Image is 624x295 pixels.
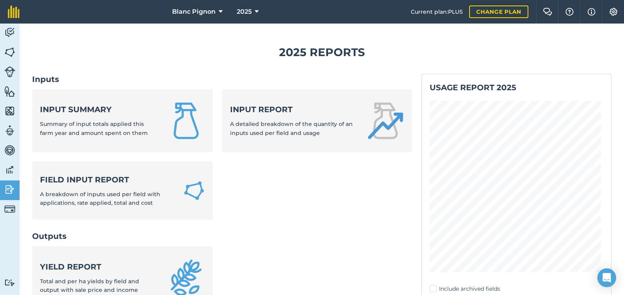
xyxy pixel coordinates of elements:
img: svg+xml;base64,PD94bWwgdmVyc2lvbj0iMS4wIiBlbmNvZGluZz0idXRmLTgiPz4KPCEtLSBHZW5lcmF0b3I6IEFkb2JlIE... [4,279,15,286]
h2: Outputs [32,231,412,242]
a: Input summarySummary of input totals applied this farm year and amount spent on them [32,89,213,152]
strong: Input summary [40,104,158,115]
img: A question mark icon [565,8,574,16]
img: svg+xml;base64,PD94bWwgdmVyc2lvbj0iMS4wIiBlbmNvZGluZz0idXRmLTgiPz4KPCEtLSBHZW5lcmF0b3I6IEFkb2JlIE... [4,66,15,77]
img: svg+xml;base64,PD94bWwgdmVyc2lvbj0iMS4wIiBlbmNvZGluZz0idXRmLTgiPz4KPCEtLSBHZW5lcmF0b3I6IEFkb2JlIE... [4,164,15,176]
img: fieldmargin Logo [8,5,20,18]
img: Field Input Report [183,179,205,202]
span: A detailed breakdown of the quantity of an inputs used per field and usage [230,120,353,136]
div: Open Intercom Messenger [597,268,616,287]
img: svg+xml;base64,PHN2ZyB4bWxucz0iaHR0cDovL3d3dy53My5vcmcvMjAwMC9zdmciIHdpZHRoPSIxNyIgaGVpZ2h0PSIxNy... [588,7,595,16]
span: Total and per ha yields by field and output with sale price and income [40,278,139,293]
span: 2025 [237,7,252,16]
a: Input reportA detailed breakdown of the quantity of an inputs used per field and usage [222,89,412,152]
img: svg+xml;base64,PD94bWwgdmVyc2lvbj0iMS4wIiBlbmNvZGluZz0idXRmLTgiPz4KPCEtLSBHZW5lcmF0b3I6IEFkb2JlIE... [4,204,15,215]
h1: 2025 Reports [32,44,611,61]
a: Change plan [469,5,528,18]
img: A cog icon [609,8,618,16]
a: Field Input ReportA breakdown of inputs used per field with applications, rate applied, total and... [32,162,213,220]
h2: Usage report 2025 [430,82,603,93]
strong: Yield report [40,261,158,272]
img: svg+xml;base64,PD94bWwgdmVyc2lvbj0iMS4wIiBlbmNvZGluZz0idXRmLTgiPz4KPCEtLSBHZW5lcmF0b3I6IEFkb2JlIE... [4,184,15,195]
span: Summary of input totals applied this farm year and amount spent on them [40,120,148,136]
span: A breakdown of inputs used per field with applications, rate applied, total and cost [40,191,160,206]
img: svg+xml;base64,PHN2ZyB4bWxucz0iaHR0cDovL3d3dy53My5vcmcvMjAwMC9zdmciIHdpZHRoPSI1NiIgaGVpZ2h0PSI2MC... [4,86,15,97]
img: svg+xml;base64,PD94bWwgdmVyc2lvbj0iMS4wIiBlbmNvZGluZz0idXRmLTgiPz4KPCEtLSBHZW5lcmF0b3I6IEFkb2JlIE... [4,27,15,38]
img: Input summary [167,102,205,140]
h2: Inputs [32,74,412,85]
img: svg+xml;base64,PD94bWwgdmVyc2lvbj0iMS4wIiBlbmNvZGluZz0idXRmLTgiPz4KPCEtLSBHZW5lcmF0b3I6IEFkb2JlIE... [4,125,15,137]
img: Input report [366,102,404,140]
strong: Field Input Report [40,174,174,185]
img: svg+xml;base64,PHN2ZyB4bWxucz0iaHR0cDovL3d3dy53My5vcmcvMjAwMC9zdmciIHdpZHRoPSI1NiIgaGVpZ2h0PSI2MC... [4,105,15,117]
span: Blanc Pignon [172,7,216,16]
img: svg+xml;base64,PHN2ZyB4bWxucz0iaHR0cDovL3d3dy53My5vcmcvMjAwMC9zdmciIHdpZHRoPSI1NiIgaGVpZ2h0PSI2MC... [4,46,15,58]
span: Current plan : PLUS [411,7,463,16]
label: Include archived fields [430,285,603,293]
img: svg+xml;base64,PD94bWwgdmVyc2lvbj0iMS4wIiBlbmNvZGluZz0idXRmLTgiPz4KPCEtLSBHZW5lcmF0b3I6IEFkb2JlIE... [4,144,15,156]
strong: Input report [230,104,357,115]
img: Two speech bubbles overlapping with the left bubble in the forefront [543,8,552,16]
